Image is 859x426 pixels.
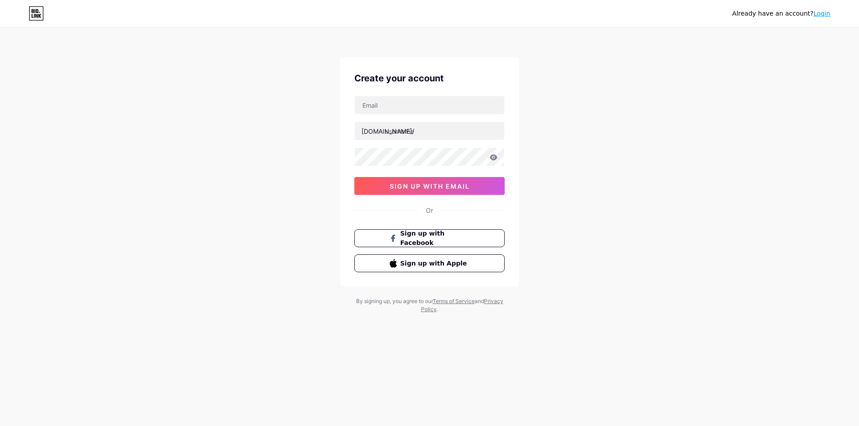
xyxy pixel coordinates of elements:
a: Terms of Service [433,298,475,304]
div: Already have an account? [732,9,830,18]
div: Create your account [354,72,505,85]
span: Sign up with Facebook [400,229,470,248]
input: username [355,122,504,140]
span: sign up with email [390,182,470,190]
button: sign up with email [354,177,505,195]
div: By signing up, you agree to our and . [353,297,506,313]
div: Or [426,206,433,215]
button: Sign up with Facebook [354,229,505,247]
div: [DOMAIN_NAME]/ [361,127,414,136]
a: Login [813,10,830,17]
input: Email [355,96,504,114]
span: Sign up with Apple [400,259,470,268]
button: Sign up with Apple [354,254,505,272]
